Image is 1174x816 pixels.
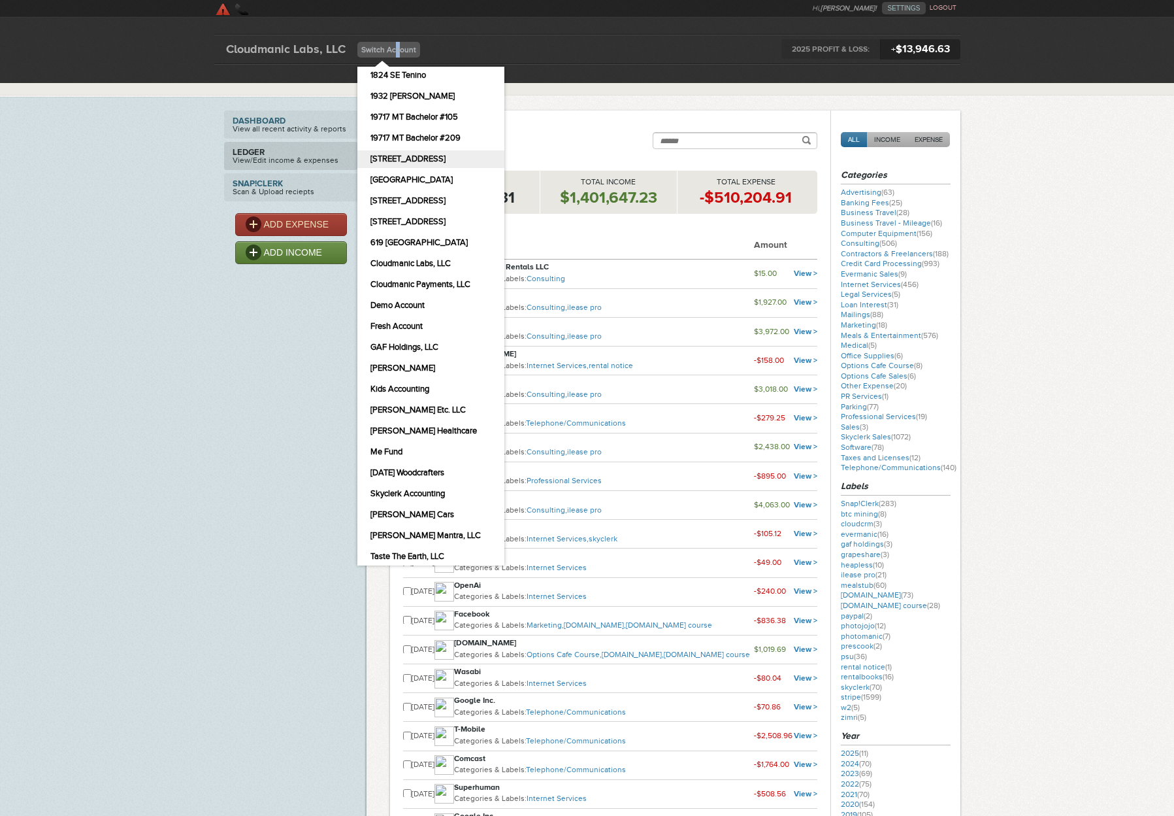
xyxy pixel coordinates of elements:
[841,769,872,778] a: 2023
[754,413,785,422] small: -$279.25
[857,790,870,799] span: (70)
[454,533,754,546] p: Categories & Labels:
[841,480,951,496] h3: Labels
[662,650,664,659] span: ,
[454,446,754,459] p: Categories & Labels:
[794,529,817,538] a: View >
[841,779,872,789] a: 2022
[357,443,504,461] a: Me Fund
[841,239,897,248] a: Consulting
[754,558,781,567] small: -$49.00
[841,443,884,452] a: Software
[357,88,504,105] a: 1932 [PERSON_NAME]
[868,341,877,350] span: (5)
[412,577,434,606] td: [DATE]
[527,331,567,341] a: Consulting,
[664,650,750,659] a: [DOMAIN_NAME] course
[841,759,872,768] a: 2024
[882,392,889,401] span: (1)
[883,632,890,641] span: (7)
[841,208,909,217] a: Business Travel
[754,269,777,278] small: $15.00
[841,361,922,370] a: Options Cafe Course
[901,590,913,600] span: (73)
[841,539,892,549] a: gaf holdings
[454,273,754,286] p: Categories & Labels:
[841,402,879,411] a: Parking
[854,652,867,661] span: (36)
[454,677,754,690] p: Categories & Labels:
[898,269,907,279] span: (9)
[214,39,357,59] div: Cloudmanic Labs, LLC
[841,601,940,610] a: [DOMAIN_NAME] course
[841,218,942,228] a: Business Travel - Mileage
[883,672,894,681] span: (16)
[881,188,894,197] span: (63)
[224,142,358,170] a: LedgerView/Edit income & expenses
[527,390,567,399] a: Consulting,
[794,327,817,336] a: View >
[841,611,872,620] a: paypal
[794,702,817,711] a: View >
[841,550,889,559] a: grapeshare
[859,759,872,768] span: (70)
[884,539,892,549] span: (3)
[867,402,879,411] span: (77)
[880,39,960,59] span: $13,946.63
[841,320,887,330] a: Marketing
[794,356,817,365] a: View >
[454,360,754,373] p: Categories & Labels:
[841,229,932,238] a: Computer Equipment
[626,620,712,630] a: [DOMAIN_NAME] course
[864,611,872,620] span: (2)
[357,485,504,503] a: Skyclerk Accounting
[794,731,817,740] a: View >
[841,198,902,207] a: Banking Fees
[794,384,817,394] a: View >
[357,129,504,147] a: 19717 MT Bachelor #209
[412,606,434,635] td: [DATE]
[941,463,956,472] span: (140)
[754,327,789,336] small: $3,972.00
[357,464,504,482] a: [DATE] Woodcrafters
[527,620,564,630] a: Marketing,
[879,499,896,508] span: (283)
[412,779,434,808] td: [DATE]
[794,442,817,451] a: View >
[873,560,884,569] span: (10)
[527,592,587,601] a: Internet Services
[527,794,587,803] a: Internet Services
[567,447,602,456] a: ilease pro
[841,381,907,390] a: Other Expense
[567,331,602,341] a: ilease pro
[235,213,347,236] a: ADD EXPENSE
[894,351,903,360] span: (6)
[700,188,792,206] strong: -$510,204.91
[754,673,781,683] small: -$80.04
[873,519,882,528] span: (3)
[875,570,887,579] span: (21)
[794,673,817,683] a: View >
[754,586,786,596] small: -$240.00
[357,255,504,273] a: Cloudmanic Labs, LLC
[754,233,817,260] th: Amount
[526,736,626,745] a: Telephone/Communications
[794,269,817,278] a: View >
[841,590,913,600] a: [DOMAIN_NAME]
[589,361,633,370] a: rental notice
[931,218,942,228] span: (16)
[560,188,657,206] strong: $1,401,647.23
[527,303,567,312] a: Consulting,
[841,692,881,702] a: stripe
[754,500,790,509] small: $4,063.00
[454,475,754,488] p: Categories & Labels:
[794,558,817,567] a: View >
[781,39,880,59] span: 2025 PROFIT & LOSS:
[357,381,504,398] a: Kids Accounting
[754,471,786,481] small: -$895.00
[454,638,516,647] strong: [DOMAIN_NAME]
[526,765,626,774] a: Telephone/Communications
[794,413,817,422] a: View >
[357,422,504,440] a: [PERSON_NAME] Healthcare
[412,751,434,779] td: [DATE]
